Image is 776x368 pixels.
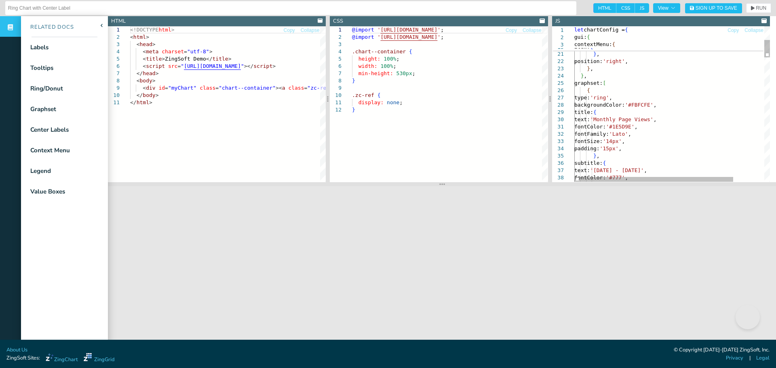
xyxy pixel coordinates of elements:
span: text: [574,167,590,173]
span: </ [137,70,143,76]
span: display: [358,99,384,105]
span: meta [146,48,158,55]
span: body [139,78,152,84]
span: { [612,41,616,47]
div: CSS [333,17,343,25]
button: Collapse [300,27,320,34]
a: About Us [6,346,27,354]
div: 11 [108,99,120,106]
span: , [590,65,593,71]
span: > [162,56,165,62]
span: " [181,63,184,69]
span: ; [400,99,403,105]
div: 3 [108,41,120,48]
iframe: Toggle Customer Support [736,305,760,329]
span: { [593,109,597,115]
div: 33 [552,138,564,145]
span: , [596,51,599,57]
span: , [618,145,622,151]
div: 3 [330,41,342,48]
span: 'right' [603,58,625,64]
span: <!DOCTYPE [130,27,158,33]
span: id [158,85,165,91]
span: @import [352,27,374,33]
span: Sign Up to Save [696,6,737,11]
span: [URL][DOMAIN_NAME] [381,34,438,40]
span: 'ring' [590,95,609,101]
span: >< [276,85,282,91]
div: 7 [330,70,342,77]
span: backgroundColor: [574,102,625,108]
span: Copy [506,28,517,33]
span: , [609,95,612,101]
span: body [143,92,155,98]
span: head [143,70,155,76]
span: ; [412,70,415,76]
button: Sign Up to Save [685,3,742,13]
div: Context Menu [30,146,70,155]
span: fontColor: [574,175,606,181]
div: 22 [552,58,564,65]
div: 2 [330,34,342,41]
span: ; [393,63,396,69]
span: src [168,63,177,69]
span: '#777' [606,175,625,181]
span: HTML [593,3,616,13]
div: 32 [552,130,564,138]
span: ZingSoft Sites: [6,354,40,362]
div: 38 [552,174,564,181]
span: > [146,34,149,40]
div: 37 [552,167,564,174]
div: 12 [330,106,342,114]
div: 25 [552,80,564,87]
span: '#1E5D9E' [606,124,634,130]
span: | [749,354,751,362]
div: 36 [552,160,564,167]
span: { [409,48,412,55]
span: '#FBFCFE' [625,102,653,108]
span: contextMenu: [574,41,612,47]
span: > [209,48,213,55]
span: < [137,78,140,84]
span: , [644,167,647,173]
span: , [628,131,631,137]
span: 3 [552,41,564,48]
div: 21 [552,50,564,58]
span: title [213,56,228,62]
span: ; [441,34,444,40]
div: 39 [552,181,564,189]
span: text: [574,116,590,122]
span: 'Lato' [609,131,628,137]
div: 9 [108,84,120,92]
span: } [593,153,597,159]
span: </ [137,92,143,98]
span: , [653,116,656,122]
span: ; [441,27,444,33]
div: 10 [330,92,342,99]
span: 2 [552,34,564,41]
a: Privacy [726,354,743,362]
span: , [653,102,656,108]
div: Tooltips [30,63,53,73]
span: none [387,99,399,105]
span: > [152,41,156,47]
span: , [625,175,628,181]
div: 7 [108,70,120,77]
div: © Copyright [DATE]-[DATE] ZingSoft, Inc. [674,346,770,354]
span: title [146,56,162,62]
input: Untitled Demo [8,2,574,15]
div: Legend [30,166,51,176]
span: 100% [384,56,396,62]
span: > [171,27,175,33]
span: } [352,78,355,84]
span: ' [438,27,441,33]
span: } [593,51,597,57]
span: html [158,27,171,33]
span: "zc-ref" [307,85,333,91]
span: < [143,85,146,91]
div: 10 [108,92,120,99]
span: Collapse [523,28,542,33]
span: "myChart" [168,85,196,91]
button: Copy [283,27,295,34]
span: .chart--container [352,48,406,55]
